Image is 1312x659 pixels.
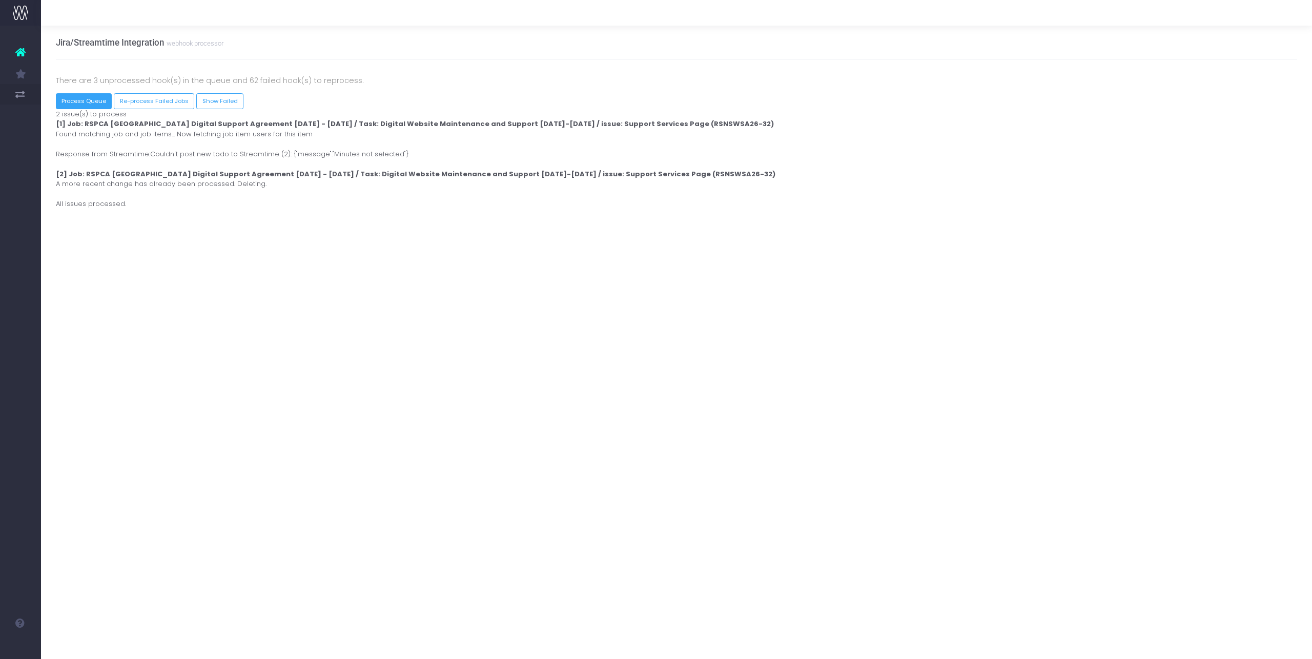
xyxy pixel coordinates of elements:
[56,169,775,179] strong: [2] Job: RSPCA [GEOGRAPHIC_DATA] Digital Support Agreement [DATE] - [DATE] / Task: Digital Websit...
[164,37,223,48] small: webhook processor
[56,119,774,129] strong: [1] Job: RSPCA [GEOGRAPHIC_DATA] Digital Support Agreement [DATE] - [DATE] / Task: Digital Websit...
[196,93,243,109] a: Show Failed
[56,37,223,48] h3: Jira/Streamtime Integration
[48,109,1305,209] div: 2 issue(s) to process Found matching job and job items... Now fetching job item users for this it...
[56,93,112,109] button: Process Queue
[114,93,194,109] button: Re-process Failed Jobs
[56,74,1298,87] p: There are 3 unprocessed hook(s) in the queue and 62 failed hook(s) to reprocess.
[13,639,28,654] img: images/default_profile_image.png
